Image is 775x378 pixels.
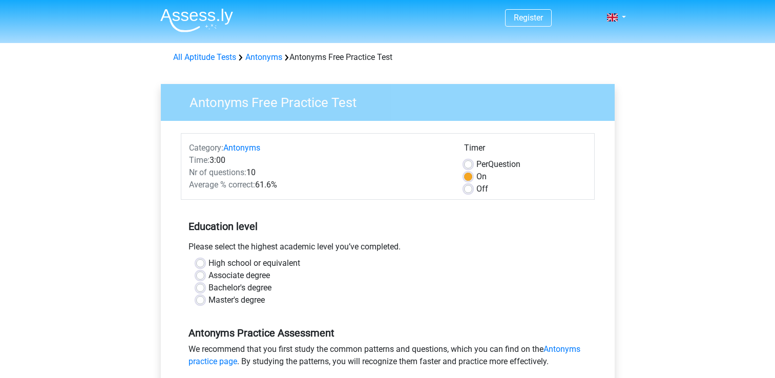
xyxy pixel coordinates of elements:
[160,8,233,32] img: Assessly
[464,142,587,158] div: Timer
[476,158,520,171] label: Question
[173,52,236,62] a: All Aptitude Tests
[188,327,587,339] h5: Antonyms Practice Assessment
[245,52,282,62] a: Antonyms
[476,171,487,183] label: On
[476,159,488,169] span: Per
[181,154,456,166] div: 3:00
[189,167,246,177] span: Nr of questions:
[514,13,543,23] a: Register
[181,166,456,179] div: 10
[181,179,456,191] div: 61.6%
[177,91,607,111] h3: Antonyms Free Practice Test
[208,257,300,269] label: High school or equivalent
[188,216,587,237] h5: Education level
[169,51,606,64] div: Antonyms Free Practice Test
[476,183,488,195] label: Off
[189,180,255,190] span: Average % correct:
[208,294,265,306] label: Master's degree
[223,143,260,153] a: Antonyms
[181,343,595,372] div: We recommend that you first study the common patterns and questions, which you can find on the . ...
[208,282,271,294] label: Bachelor's degree
[181,241,595,257] div: Please select the highest academic level you’ve completed.
[189,155,210,165] span: Time:
[208,269,270,282] label: Associate degree
[189,143,223,153] span: Category:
